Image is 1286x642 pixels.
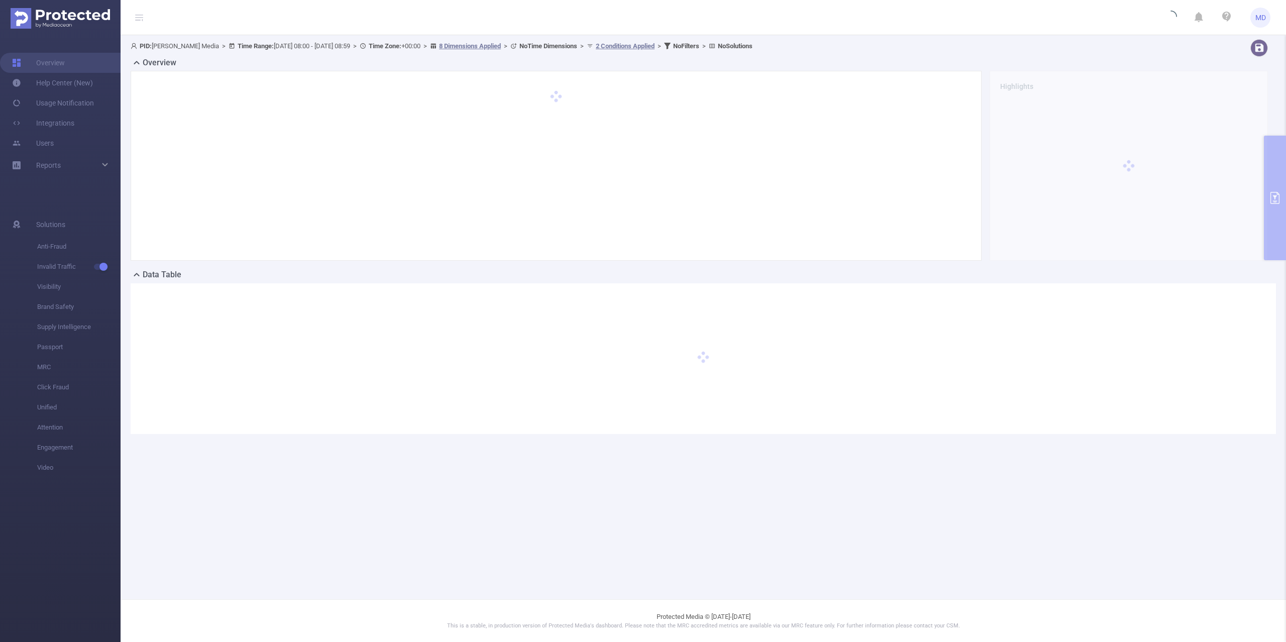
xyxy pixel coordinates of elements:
h2: Data Table [143,269,181,281]
span: Engagement [37,438,121,458]
b: No Time Dimensions [519,42,577,50]
u: 2 Conditions Applied [596,42,655,50]
span: Video [37,458,121,478]
span: Anti-Fraud [37,237,121,257]
img: Protected Media [11,8,110,29]
span: > [219,42,229,50]
span: > [655,42,664,50]
span: MD [1255,8,1266,28]
i: icon: loading [1165,11,1177,25]
a: Usage Notification [12,93,94,113]
h2: Overview [143,57,176,69]
b: Time Range: [238,42,274,50]
a: Integrations [12,113,74,133]
span: > [699,42,709,50]
span: > [350,42,360,50]
span: > [420,42,430,50]
span: Solutions [36,215,65,235]
span: Supply Intelligence [37,317,121,337]
span: > [577,42,587,50]
p: This is a stable, in production version of Protected Media's dashboard. Please note that the MRC ... [146,622,1261,630]
span: [PERSON_NAME] Media [DATE] 08:00 - [DATE] 08:59 +00:00 [131,42,753,50]
a: Overview [12,53,65,73]
span: Brand Safety [37,297,121,317]
a: Help Center (New) [12,73,93,93]
b: No Filters [673,42,699,50]
b: No Solutions [718,42,753,50]
span: Attention [37,417,121,438]
b: PID: [140,42,152,50]
a: Users [12,133,54,153]
span: Click Fraud [37,377,121,397]
span: MRC [37,357,121,377]
i: icon: user [131,43,140,49]
u: 8 Dimensions Applied [439,42,501,50]
b: Time Zone: [369,42,401,50]
span: Invalid Traffic [37,257,121,277]
span: Visibility [37,277,121,297]
span: Unified [37,397,121,417]
span: Passport [37,337,121,357]
footer: Protected Media © [DATE]-[DATE] [121,599,1286,642]
span: > [501,42,510,50]
span: Reports [36,161,61,169]
a: Reports [36,155,61,175]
